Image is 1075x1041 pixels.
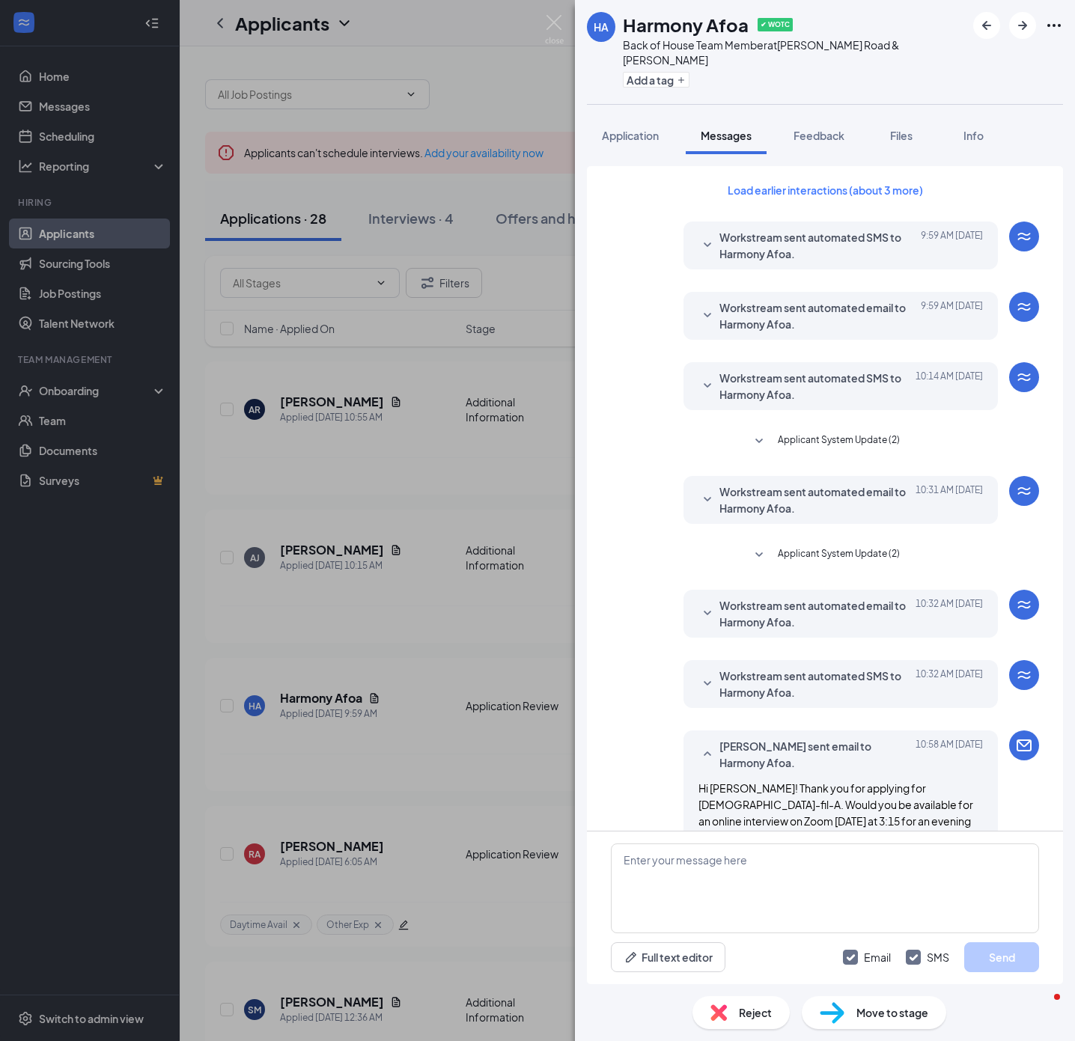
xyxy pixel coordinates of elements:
span: [PERSON_NAME] sent email to Harmony Afoa. [719,738,916,771]
span: [DATE] 10:32 AM [916,668,983,700]
span: Files [890,129,913,142]
button: SmallChevronDownApplicant System Update (2) [750,546,900,564]
svg: Pen [624,950,639,965]
span: ✔ WOTC [758,18,793,31]
span: Applicant System Update (2) [778,546,900,564]
span: Application [602,129,659,142]
span: Applicant System Update (2) [778,433,900,451]
svg: WorkstreamLogo [1015,482,1033,500]
button: SmallChevronDownApplicant System Update (2) [750,433,900,451]
span: [DATE] 10:58 AM [916,738,983,771]
span: Move to stage [856,1004,928,1021]
svg: SmallChevronDown [750,433,768,451]
span: Workstream sent automated SMS to Harmony Afoa. [719,668,916,700]
span: Messages [701,129,752,142]
span: Workstream sent automated SMS to Harmony Afoa. [719,370,916,403]
span: Feedback [794,129,844,142]
span: Workstream sent automated SMS to Harmony Afoa. [719,229,916,262]
button: PlusAdd a tag [623,72,689,88]
span: Workstream sent automated email to Harmony Afoa. [719,483,916,516]
div: HA [594,19,609,34]
span: [DATE] 10:31 AM [916,483,983,516]
span: [DATE] 9:59 AM [921,229,983,262]
svg: SmallChevronDown [698,491,716,509]
button: ArrowLeftNew [973,12,1000,39]
svg: ArrowLeftNew [978,16,996,34]
svg: WorkstreamLogo [1015,298,1033,316]
svg: SmallChevronDown [698,675,716,693]
svg: SmallChevronDown [750,546,768,564]
svg: WorkstreamLogo [1015,666,1033,684]
svg: SmallChevronDown [698,605,716,623]
svg: SmallChevronDown [698,377,716,395]
span: Workstream sent automated email to Harmony Afoa. [719,597,916,630]
span: Reject [739,1004,772,1021]
h1: Harmony Afoa [623,12,749,37]
svg: WorkstreamLogo [1015,228,1033,245]
svg: Plus [677,76,686,85]
svg: SmallChevronUp [698,745,716,763]
button: Full text editorPen [611,942,725,972]
svg: WorkstreamLogo [1015,596,1033,614]
svg: WorkstreamLogo [1015,368,1033,386]
button: Load earlier interactions (about 3 more) [715,178,936,202]
div: Back of House Team Member at [PERSON_NAME] Road & [PERSON_NAME] [623,37,966,67]
span: [DATE] 10:32 AM [916,597,983,630]
button: Send [964,942,1039,972]
span: [DATE] 9:59 AM [921,299,983,332]
svg: Email [1015,736,1033,754]
span: Workstream sent automated email to Harmony Afoa. [719,299,916,332]
span: Info [963,129,984,142]
span: Hi [PERSON_NAME]! Thank you for applying for [DEMOGRAPHIC_DATA]-fil-A. Would you be available for... [698,781,973,894]
svg: ArrowRight [1014,16,1032,34]
button: ArrowRight [1009,12,1036,39]
svg: SmallChevronDown [698,236,716,254]
span: [DATE] 10:14 AM [916,370,983,403]
svg: SmallChevronDown [698,307,716,325]
iframe: Intercom live chat [1024,990,1060,1026]
svg: Ellipses [1045,16,1063,34]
